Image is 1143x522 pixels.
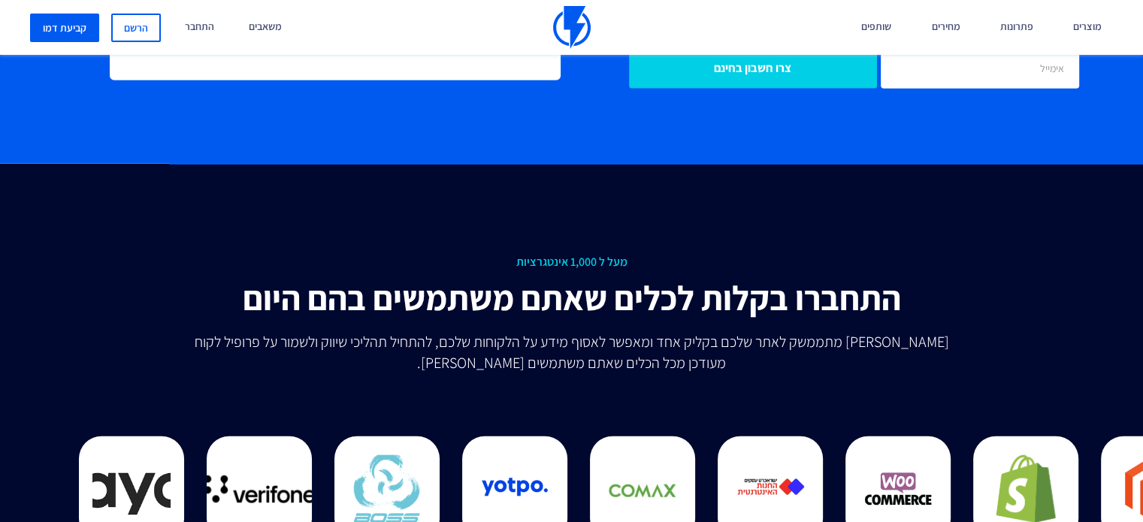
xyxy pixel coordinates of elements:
p: [PERSON_NAME] מתממשק לאתר שלכם בקליק אחד ומאפשר לאסוף מידע על הלקוחות שלכם, להתחיל תהליכי שיווק ו... [186,331,957,373]
a: קביעת דמו [30,14,99,42]
input: אימייל [881,47,1079,89]
a: הרשם [111,14,161,42]
input: צרו חשבון בחינם [629,47,877,89]
h2: התחברו בקלות לכלים שאתם משתמשים בהם היום [90,279,1053,316]
span: מעל ל 1,000 אינטגרציות [90,254,1053,271]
